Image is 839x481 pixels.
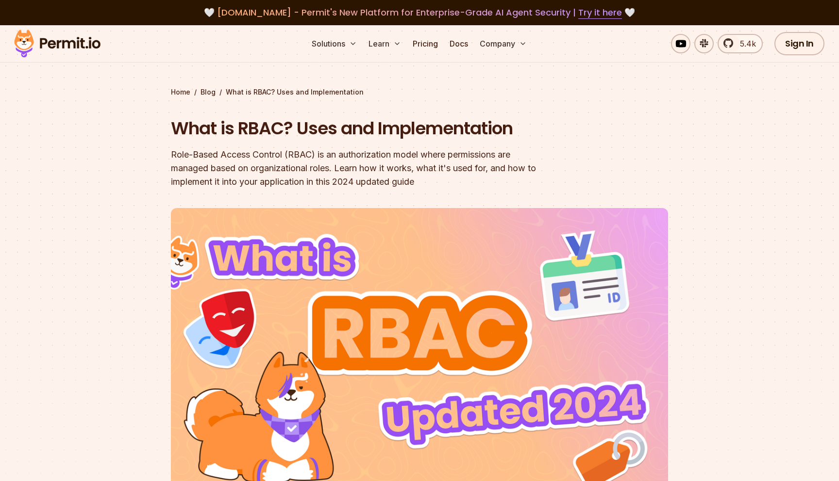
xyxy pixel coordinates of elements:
button: Learn [365,34,405,53]
a: Try it here [578,6,622,19]
a: Home [171,87,190,97]
a: 5.4k [718,34,763,53]
span: [DOMAIN_NAME] - Permit's New Platform for Enterprise-Grade AI Agent Security | [217,6,622,18]
div: Role-Based Access Control (RBAC) is an authorization model where permissions are managed based on... [171,148,544,189]
h1: What is RBAC? Uses and Implementation [171,116,544,141]
a: Blog [201,87,216,97]
a: Sign In [774,32,824,55]
a: Docs [446,34,472,53]
span: 5.4k [734,38,756,49]
button: Solutions [308,34,361,53]
div: / / [171,87,668,97]
a: Pricing [409,34,442,53]
div: 🤍 🤍 [23,6,816,19]
img: Permit logo [10,27,105,60]
button: Company [476,34,531,53]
